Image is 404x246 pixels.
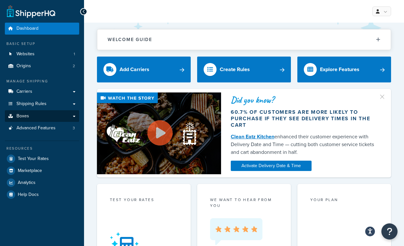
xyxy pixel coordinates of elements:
div: Basic Setup [5,41,79,47]
a: Advanced Features3 [5,122,79,134]
button: Welcome Guide [97,29,391,50]
div: 60.7% of customers are more likely to purchase if they see delivery times in the cart [231,109,381,128]
span: Shipping Rules [16,101,47,107]
a: Activate Delivery Date & Time [231,161,312,171]
p: we want to hear from you [210,197,278,209]
a: Carriers [5,86,79,98]
span: Websites [16,51,35,57]
div: Test your rates [110,197,178,204]
a: Test Your Rates [5,153,79,165]
h2: Welcome Guide [108,37,152,42]
a: Create Rules [197,57,291,82]
span: 3 [73,125,75,131]
span: Origins [16,63,31,69]
a: Add Carriers [97,57,191,82]
a: Marketplace [5,165,79,176]
span: Help Docs [18,192,39,198]
span: Advanced Features [16,125,56,131]
div: Explore Features [320,65,359,74]
div: Resources [5,146,79,151]
div: Manage Shipping [5,79,79,84]
div: Add Carriers [120,65,149,74]
a: Shipping Rules [5,98,79,110]
span: 2 [73,63,75,69]
a: Boxes [5,110,79,122]
a: Clean Eatz Kitchen [231,133,274,140]
li: Origins [5,60,79,72]
div: Did you know? [231,95,381,104]
a: Explore Features [297,57,391,82]
button: Open Resource Center [381,223,398,240]
a: Origins2 [5,60,79,72]
a: Analytics [5,177,79,188]
li: Advanced Features [5,122,79,134]
li: Websites [5,48,79,60]
span: Dashboard [16,26,38,31]
span: Carriers [16,89,32,94]
div: Your Plan [310,197,378,204]
span: Analytics [18,180,36,186]
img: Video thumbnail [97,92,221,174]
a: Dashboard [5,23,79,35]
span: Test Your Rates [18,156,49,162]
div: Create Rules [220,65,250,74]
div: enhanced their customer experience with Delivery Date and Time — cutting both customer service ti... [231,133,381,156]
span: Marketplace [18,168,42,174]
span: 1 [74,51,75,57]
span: Boxes [16,113,29,119]
a: Websites1 [5,48,79,60]
a: Help Docs [5,189,79,200]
